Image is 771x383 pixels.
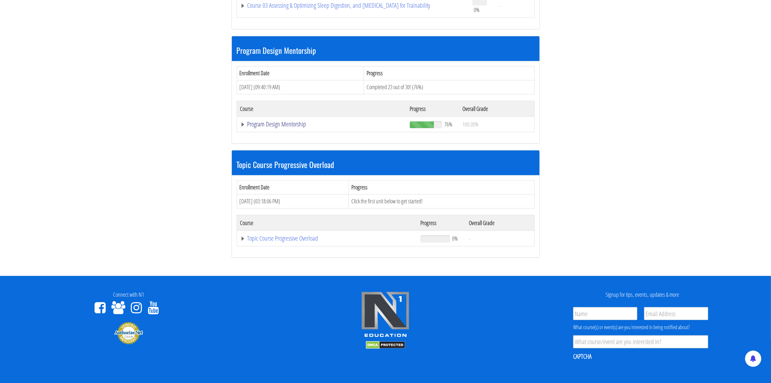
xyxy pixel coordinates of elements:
[240,2,466,9] a: Course 03 Assessing & Optimizing Sleep Digestion, and [MEDICAL_DATA] for Trainability
[349,181,534,195] th: Progress
[452,235,458,242] span: 0%
[349,195,534,209] td: Click the first unit below to get started!
[237,215,417,231] th: Course
[573,335,708,348] input: What course/event are you interested in?
[5,292,252,298] h4: Connect with N1
[237,80,364,94] td: [DATE] (09:40:19 AM)
[459,101,534,116] th: Overall Grade
[237,101,406,116] th: Course
[237,46,535,54] h3: Program Design Mentorship
[237,181,349,195] th: Enrollment Date
[573,307,637,320] input: Name
[240,121,403,127] a: Program Design Mentorship
[406,101,459,116] th: Progress
[644,307,708,320] input: Email Address
[519,292,766,298] h4: Signup for tips, events, updates & more
[361,292,410,340] img: n1-edu-logo
[474,6,480,13] span: 0%
[466,215,534,231] th: Overall Grade
[364,66,534,80] th: Progress
[366,341,405,349] img: DMCA.com Protection Status
[466,231,534,246] td: -
[237,66,364,80] th: Enrollment Date
[237,195,349,209] td: [DATE] (03:18:06 PM)
[237,160,535,169] h3: Topic Course Progressive Overload
[417,215,466,231] th: Progress
[459,116,534,132] td: 100.00%
[240,235,414,242] a: Topic Course Progressive Overload
[573,352,592,361] label: CAPTCHA
[573,323,708,331] div: What course(s) or event(s) are you interested in being notified about?
[364,80,534,94] td: Completed 23 out of 30! (76%)
[444,121,452,128] span: 76%
[114,321,143,345] img: Authorize.Net Merchant - Click to Verify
